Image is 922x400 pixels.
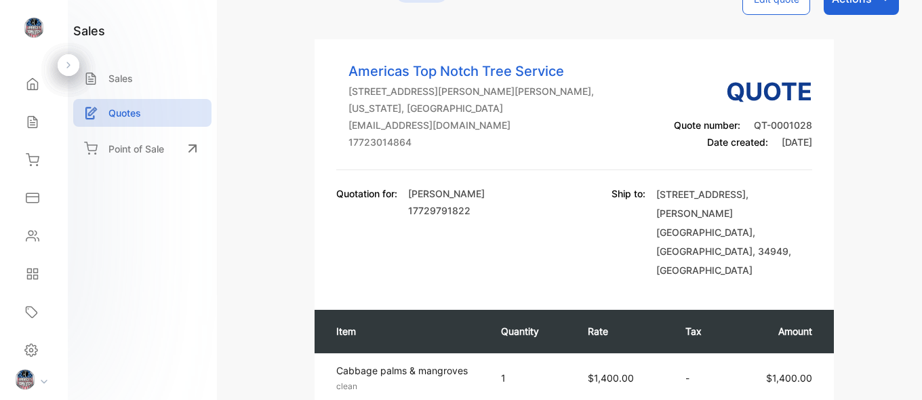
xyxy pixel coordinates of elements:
[685,371,716,385] p: -
[108,142,164,156] p: Point of Sale
[348,135,594,149] p: 17723014864
[501,371,561,385] p: 1
[782,136,812,148] span: [DATE]
[588,372,634,384] span: $1,400.00
[656,188,746,200] span: [STREET_ADDRESS]
[336,186,397,201] p: Quotation for:
[73,22,105,40] h1: sales
[348,84,594,98] p: [STREET_ADDRESS][PERSON_NAME][PERSON_NAME],
[501,324,561,338] p: Quantity
[11,5,52,46] button: Open LiveChat chat widget
[348,101,594,115] p: [US_STATE], [GEOGRAPHIC_DATA]
[73,64,212,92] a: Sales
[612,186,645,280] p: Ship to:
[73,99,212,127] a: Quotes
[336,363,487,378] p: Cabbage palms & mangroves
[108,106,141,120] p: Quotes
[348,118,594,132] p: [EMAIL_ADDRESS][DOMAIN_NAME]
[588,324,658,338] p: Rate
[336,380,487,393] p: clean
[656,188,753,238] span: , [PERSON_NAME][GEOGRAPHIC_DATA]
[108,71,133,85] p: Sales
[408,203,485,218] p: 17729791822
[674,135,812,149] p: Date created:
[743,324,812,338] p: Amount
[24,18,44,38] img: logo
[336,324,474,338] p: Item
[766,372,812,384] span: $1,400.00
[674,73,812,110] h3: Quote
[348,61,594,81] p: Americas Top Notch Tree Service
[753,245,788,257] span: , 34949
[73,134,212,163] a: Point of Sale
[15,369,35,390] img: profile
[685,324,716,338] p: Tax
[754,119,812,131] span: QT-0001028
[674,118,812,132] p: Quote number:
[408,186,485,201] p: [PERSON_NAME]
